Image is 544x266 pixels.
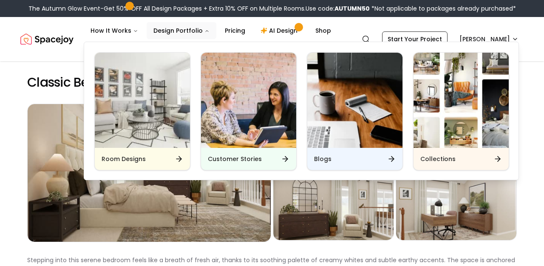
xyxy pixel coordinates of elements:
img: Room Designs [95,53,190,148]
div: The Autumn Glow Event-Get 50% OFF All Design Packages + Extra 10% OFF on Multiple Rooms. [28,4,516,13]
h6: Customer Stories [208,155,262,163]
img: Spacejoy Logo [20,31,74,48]
b: AUTUMN50 [334,4,370,13]
img: Blogs [307,53,402,148]
button: How It Works [84,22,145,39]
h6: Room Designs [102,155,146,163]
a: Room DesignsRoom Designs [94,52,190,170]
a: Pricing [218,22,252,39]
img: Collections [414,53,509,148]
button: [PERSON_NAME] [454,31,524,47]
a: Start Your Project [382,31,448,47]
span: *Not applicable to packages already purchased* [370,4,516,13]
nav: Main [84,22,338,39]
span: Use code: [306,4,370,13]
div: Design Portfolio [84,42,519,181]
a: Shop [309,22,338,39]
h6: Blogs [314,155,331,163]
h6: Collections [420,155,456,163]
button: Design Portfolio [147,22,216,39]
h2: Classic Bedroom with Elegant Built-ins and Soft Tones [27,75,517,90]
nav: Global [20,17,524,61]
a: Customer StoriesCustomer Stories [201,52,297,170]
a: BlogsBlogs [307,52,403,170]
img: Customer Stories [201,53,296,148]
a: Spacejoy [20,31,74,48]
a: AI Design [254,22,307,39]
a: CollectionsCollections [413,52,509,170]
